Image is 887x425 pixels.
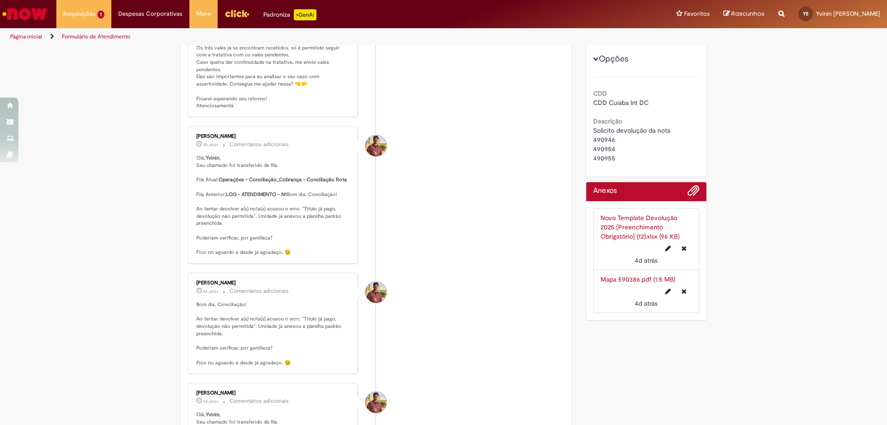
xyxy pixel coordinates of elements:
span: Rascunhos [731,9,765,18]
time: 29/09/2025 11:55:52 [203,289,218,294]
button: Excluir Novo Template Devolução 2025 [Preenchimento Obrigatório] (12).xlsx [676,241,692,256]
div: Vitor Jeremias Da Silva [365,282,387,303]
img: click_logo_yellow_360x200.png [225,6,249,20]
div: Vitor Jeremias Da Silva [365,392,387,413]
p: Bom dia, Conciliação! Ao tentar devolver a(s) nota(s) acusou o erro: "Título já pago, devolução n... [196,301,350,366]
b: CDD [593,89,607,98]
img: ServiceNow [1,5,49,23]
button: Editar nome de arquivo Mapa 590386.pdf [660,284,676,299]
span: More [196,9,211,18]
span: 4d atrás [635,299,657,308]
b: Yvinin [206,154,219,161]
div: Vitor Jeremias Da Silva [365,135,387,156]
span: CDD Cuiaba Int DC [593,99,649,107]
span: Despesas Corporativas [118,9,182,18]
p: +GenAi [294,9,316,20]
button: Adicionar anexos [687,185,699,201]
a: Mapa 590386.pdf (1.5 MB) [601,275,675,283]
p: Olá, , Seu chamado foi transferido de fila. Fila Atual: Fila Anterior: Bom dia, Conciliação! Ao t... [196,154,350,256]
b: Yvinin [206,411,219,418]
time: 29/09/2025 11:55:52 [203,142,218,148]
b: LOG - ATENDIMENTO - N1 [226,191,287,198]
div: [PERSON_NAME] [196,390,350,396]
span: 1 [97,11,104,18]
ul: Trilhas de página [7,28,584,45]
span: 5h atrás [203,289,218,294]
h2: Anexos [593,187,617,195]
p: Olá, Yvinin! tudo bem? Sou responsável pela tratativa do seu chamado e senti falta das seguintes ... [196,15,350,110]
div: Padroniza [263,9,316,20]
span: Solicito devolução da nota 490946 490954 490955 [593,126,670,162]
time: 26/09/2025 07:39:03 [635,299,657,308]
span: Yvinin [PERSON_NAME] [816,10,880,18]
small: Comentários adicionais [230,287,289,295]
small: Comentários adicionais [230,141,289,148]
a: Formulário de Atendimento [62,33,130,40]
span: 5h atrás [203,142,218,148]
a: Novo Template Devolução 2025 [Preenchimento Obrigatório] (12).xlsx (96 KB) [601,214,680,240]
a: Rascunhos [723,10,765,18]
b: Descrição [593,117,622,125]
time: 29/09/2025 11:55:52 [203,399,218,404]
span: YS [803,11,808,17]
div: [PERSON_NAME] [196,134,350,139]
small: Comentários adicionais [230,397,289,405]
div: [PERSON_NAME] [196,280,350,286]
span: Requisições [63,9,96,18]
span: 5h atrás [203,399,218,404]
button: Editar nome de arquivo Novo Template Devolução 2025 [Preenchimento Obrigatório] (12).xlsx [660,241,676,256]
b: Operações - Conciliação_Cobrança - Conciliação Rota [219,176,347,183]
time: 26/09/2025 09:38:45 [635,256,657,265]
button: Excluir Mapa 590386.pdf [676,284,692,299]
span: Favoritos [684,9,710,18]
a: Página inicial [10,33,42,40]
span: 4d atrás [635,256,657,265]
